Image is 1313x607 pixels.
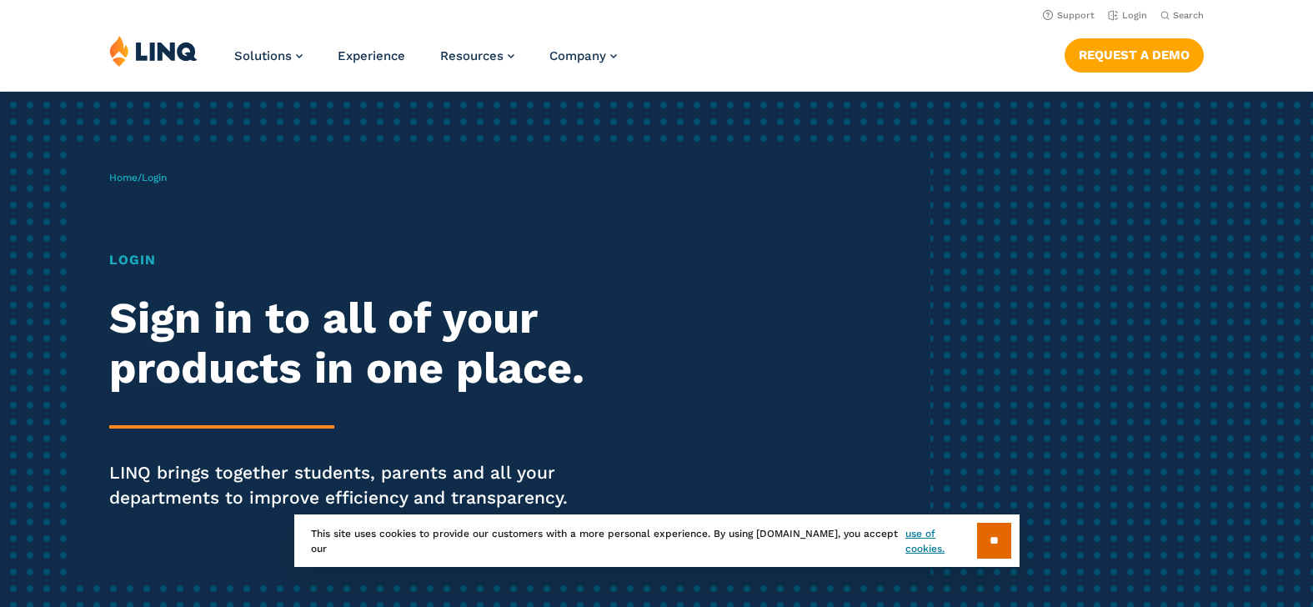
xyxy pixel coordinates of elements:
[549,48,617,63] a: Company
[234,48,303,63] a: Solutions
[440,48,504,63] span: Resources
[440,48,514,63] a: Resources
[109,172,167,183] span: /
[109,460,615,510] p: LINQ brings together students, parents and all your departments to improve efficiency and transpa...
[1108,10,1147,21] a: Login
[109,293,615,394] h2: Sign in to all of your products in one place.
[1065,38,1204,72] a: Request a Demo
[294,514,1020,567] div: This site uses cookies to provide our customers with a more personal experience. By using [DOMAIN...
[234,48,292,63] span: Solutions
[1160,9,1204,22] button: Open Search Bar
[905,526,976,556] a: use of cookies.
[1173,10,1204,21] span: Search
[109,250,615,270] h1: Login
[109,172,138,183] a: Home
[1043,10,1095,21] a: Support
[338,48,405,63] a: Experience
[549,48,606,63] span: Company
[142,172,167,183] span: Login
[1065,35,1204,72] nav: Button Navigation
[109,35,198,67] img: LINQ | K‑12 Software
[234,35,617,90] nav: Primary Navigation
